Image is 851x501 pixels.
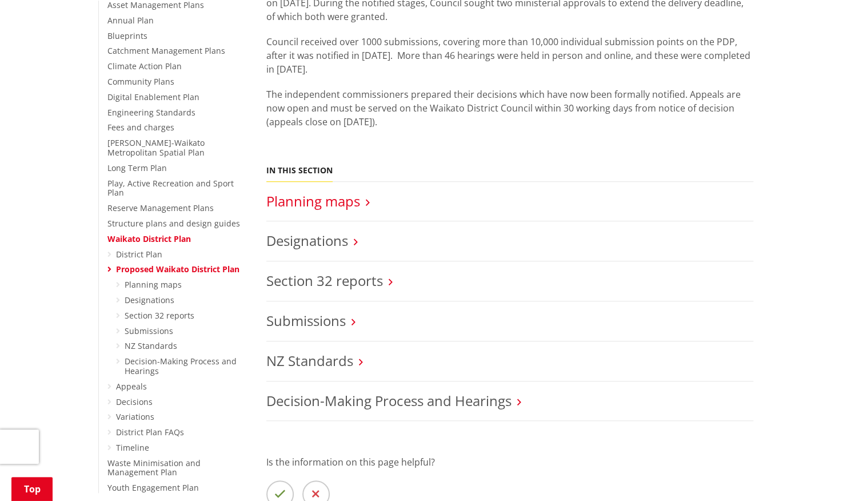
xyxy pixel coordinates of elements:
a: Play, Active Recreation and Sport Plan [107,178,234,198]
a: Digital Enablement Plan [107,92,199,102]
a: NZ Standards [125,340,177,351]
a: Section 32 reports [125,310,194,321]
a: [PERSON_NAME]-Waikato Metropolitan Spatial Plan [107,137,205,158]
a: Waste Minimisation and Management Plan [107,458,201,478]
a: Climate Action Plan [107,61,182,71]
p: Council received over 1000 submissions, covering more than 10,000 individual submission points on... [266,35,753,76]
a: Reserve Management Plans [107,202,214,213]
a: Submissions [266,311,346,330]
a: Submissions [125,325,173,336]
a: Annual Plan [107,15,154,26]
p: The independent commissioners prepared their decisions which have now been formally notified. App... [266,88,753,129]
a: Decision-Making Process and Hearings [266,391,512,410]
a: Designations [266,231,348,250]
a: NZ Standards [266,351,353,370]
a: Top [11,477,53,501]
a: Timeline [116,442,149,453]
a: Decisions [116,396,153,407]
a: District Plan FAQs [116,427,184,438]
a: Decision-Making Process and Hearings [125,356,237,376]
a: Planning maps [266,192,360,210]
a: Catchment Management Plans [107,45,225,56]
a: Waikato District Plan [107,233,191,244]
a: Variations [116,411,154,422]
a: Appeals [116,381,147,392]
a: Community Plans [107,76,174,87]
p: Is the information on this page helpful? [266,455,753,469]
a: Planning maps [125,279,182,290]
iframe: Messenger Launcher [798,453,840,494]
a: District Plan [116,249,162,260]
a: Fees and charges [107,122,174,133]
a: Blueprints [107,30,147,41]
a: Youth Engagement Plan [107,482,199,493]
a: Structure plans and design guides [107,218,240,229]
a: Long Term Plan [107,162,167,173]
a: Section 32 reports [266,271,383,290]
a: Engineering Standards [107,107,195,118]
a: Proposed Waikato District Plan [116,264,239,275]
a: Designations [125,295,174,305]
h5: In this section [266,166,333,176]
